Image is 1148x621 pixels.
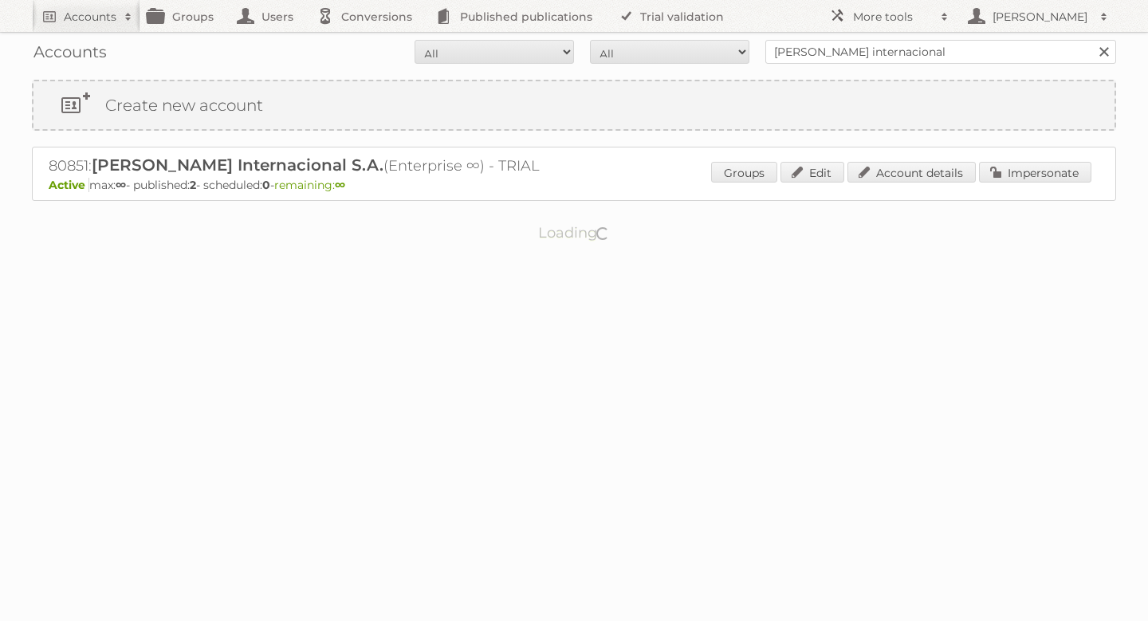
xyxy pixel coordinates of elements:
[190,178,196,192] strong: 2
[853,9,933,25] h2: More tools
[116,178,126,192] strong: ∞
[711,162,777,183] a: Groups
[49,178,89,192] span: Active
[33,81,1115,129] a: Create new account
[335,178,345,192] strong: ∞
[847,162,976,183] a: Account details
[92,155,383,175] span: [PERSON_NAME] Internacional S.A.
[274,178,345,192] span: remaining:
[979,162,1091,183] a: Impersonate
[49,178,1099,192] p: max: - published: - scheduled: -
[989,9,1092,25] h2: [PERSON_NAME]
[780,162,844,183] a: Edit
[262,178,270,192] strong: 0
[49,155,607,176] h2: 80851: (Enterprise ∞) - TRIAL
[488,217,661,249] p: Loading
[64,9,116,25] h2: Accounts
